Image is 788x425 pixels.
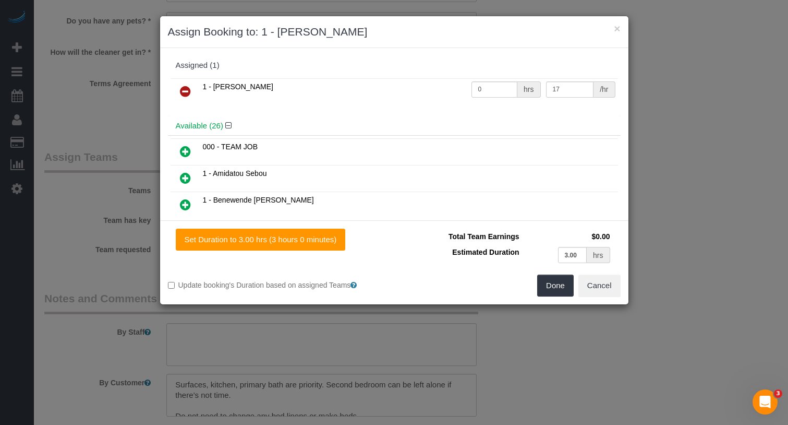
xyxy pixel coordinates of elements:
span: 1 - [PERSON_NAME] [203,82,273,91]
span: Estimated Duration [452,248,519,256]
span: 1 - Amidatou Sebou [203,169,267,178]
td: Total Team Earnings [402,229,522,244]
button: Cancel [578,275,621,297]
h3: Assign Booking to: 1 - [PERSON_NAME] [168,24,621,40]
span: 3 [774,389,782,398]
div: hrs [517,81,540,98]
label: Update booking's Duration based on assigned Teams [168,280,386,290]
span: 1 - Benewende [PERSON_NAME] [203,196,314,204]
span: 000 - TEAM JOB [203,143,258,151]
div: Assigned (1) [176,61,613,70]
h4: Available (26) [176,122,613,131]
button: Set Duration to 3.00 hrs (3 hours 0 minutes) [176,229,346,251]
iframe: Intercom live chat [753,389,778,415]
button: Done [537,275,574,297]
div: hrs [587,247,610,263]
button: × [614,23,620,34]
div: /hr [593,81,615,98]
input: Update booking's Duration based on assigned Teams [168,282,175,289]
td: $0.00 [522,229,613,244]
